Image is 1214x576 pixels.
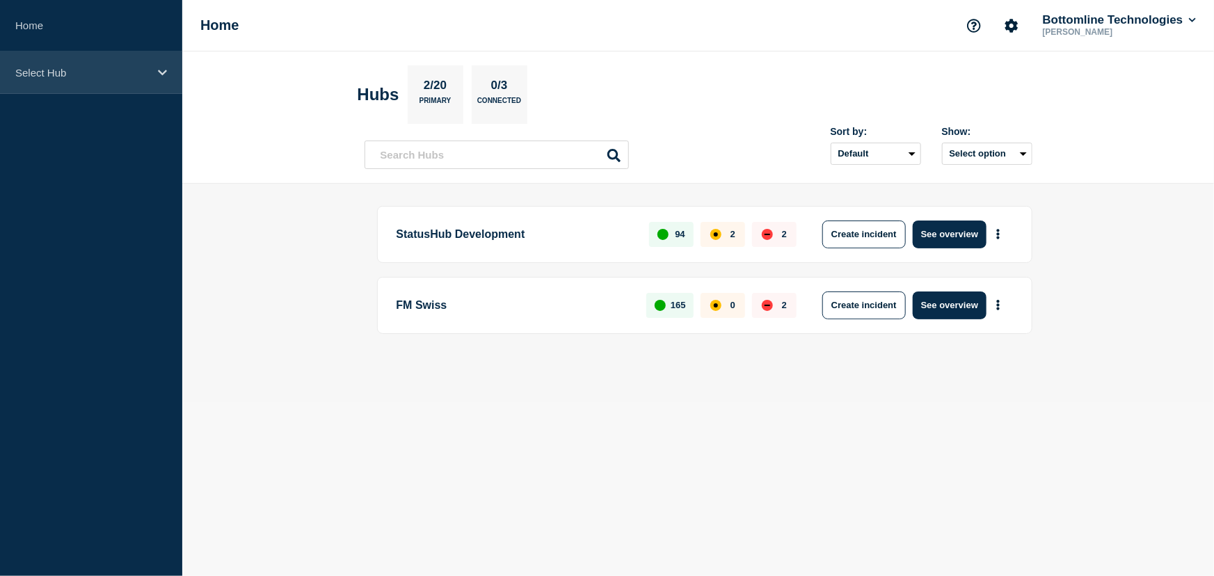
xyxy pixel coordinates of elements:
button: More actions [989,221,1007,247]
p: 2 [730,229,735,239]
p: Select Hub [15,67,149,79]
h1: Home [200,17,239,33]
div: up [657,229,669,240]
p: [PERSON_NAME] [1040,27,1185,37]
button: See overview [913,221,987,248]
p: 94 [675,229,685,239]
div: Sort by: [831,126,921,137]
select: Sort by [831,143,921,165]
button: Support [959,11,989,40]
p: StatusHub Development [397,221,634,248]
button: More actions [989,292,1007,318]
div: up [655,300,666,311]
div: affected [710,300,721,311]
p: 0 [730,300,735,310]
p: 2 [782,300,787,310]
div: affected [710,229,721,240]
button: Account settings [997,11,1026,40]
button: See overview [913,291,987,319]
h2: Hubs [358,85,399,104]
button: Select option [942,143,1032,165]
p: 165 [671,300,686,310]
div: down [762,300,773,311]
button: Create incident [822,221,906,248]
input: Search Hubs [365,141,629,169]
p: FM Swiss [397,291,631,319]
button: Create incident [822,291,906,319]
p: 0/3 [486,79,513,97]
div: Show: [942,126,1032,137]
p: 2 [782,229,787,239]
p: 2/20 [418,79,452,97]
button: Bottomline Technologies [1040,13,1199,27]
p: Connected [477,97,521,111]
div: down [762,229,773,240]
p: Primary [420,97,452,111]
